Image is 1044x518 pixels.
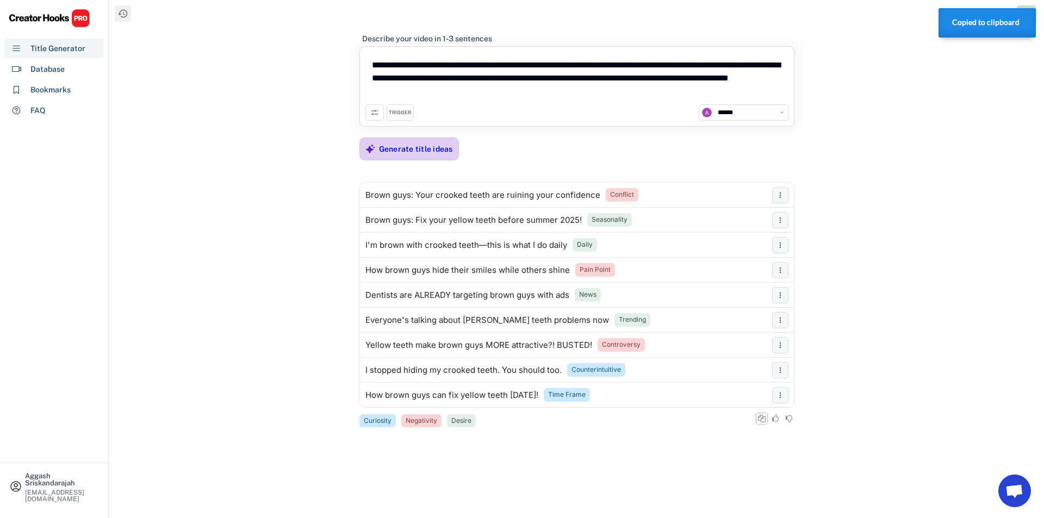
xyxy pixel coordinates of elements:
[548,390,586,400] div: Time Frame
[30,43,85,54] div: Title Generator
[365,316,609,324] div: Everyone's talking about [PERSON_NAME] teeth problems now
[379,144,453,154] div: Generate title ideas
[610,190,634,199] div: Conflict
[25,472,99,486] div: Aggash Sriskandarajah
[998,475,1031,507] a: Open chat
[30,105,46,116] div: FAQ
[365,266,570,274] div: How brown guys hide their smiles while others shine
[365,241,567,249] div: I'm brown with crooked teeth—this is what I do daily
[952,18,1020,27] strong: Copied to clipboard
[365,341,592,350] div: Yellow teeth make brown guys MORE attractive?! BUSTED!
[364,416,391,426] div: Curiosity
[365,366,562,375] div: I stopped hiding my crooked teeth. You should too.
[580,265,611,274] div: Pain Point
[571,365,621,375] div: Counterintuitive
[365,191,600,199] div: Brown guys: Your crooked teeth are ruining your confidence
[362,34,492,43] div: Describe your video in 1-3 sentences
[619,315,646,324] div: Trending
[365,391,538,400] div: How brown guys can fix yellow teeth [DATE]!
[30,84,71,96] div: Bookmarks
[451,416,471,426] div: Desire
[365,216,582,224] div: Brown guys: Fix your yellow teeth before summer 2025!
[365,291,569,299] div: Dentists are ALREADY targeting brown guys with ads
[406,416,437,426] div: Negativity
[592,215,627,224] div: Seasonality
[602,340,641,350] div: Controversy
[577,240,593,249] div: Daily
[25,489,99,502] div: [EMAIL_ADDRESS][DOMAIN_NAME]
[579,290,596,299] div: News
[30,64,65,75] div: Database
[9,9,90,28] img: CHPRO%20Logo.svg
[389,109,411,116] div: TRIGGER
[702,108,712,117] img: unnamed.jpg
